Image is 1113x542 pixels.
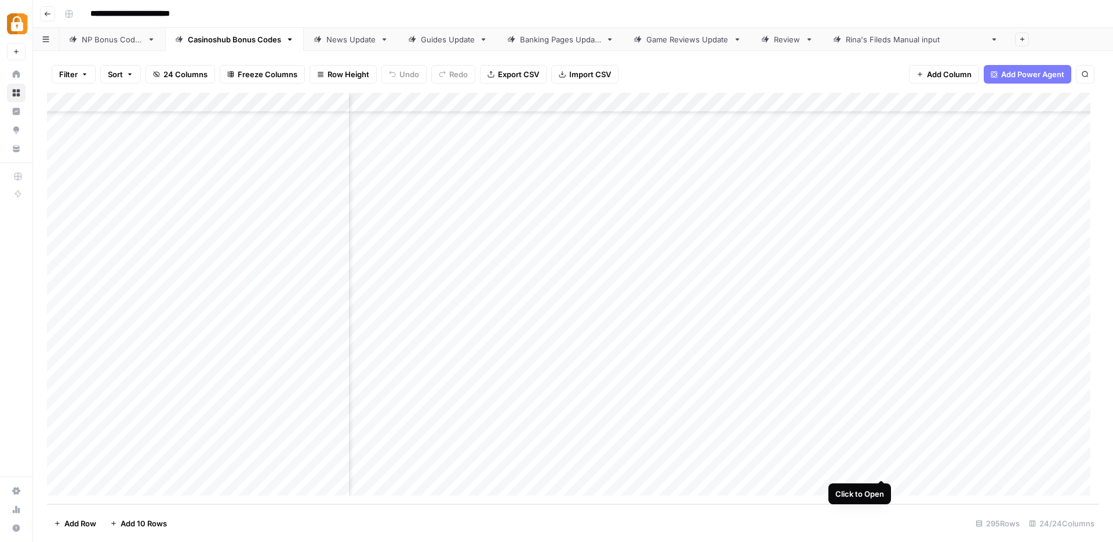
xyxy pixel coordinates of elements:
[846,34,985,45] div: [PERSON_NAME]'s Fileds Manual input
[497,28,624,51] a: Banking Pages Update
[220,65,305,84] button: Freeze Columns
[909,65,979,84] button: Add Column
[7,519,26,537] button: Help + Support
[103,514,174,533] button: Add 10 Rows
[971,514,1024,533] div: 295 Rows
[498,68,539,80] span: Export CSV
[310,65,377,84] button: Row Height
[304,28,398,51] a: News Update
[82,34,143,45] div: NP Bonus Codes
[823,28,1008,51] a: [PERSON_NAME]'s Fileds Manual input
[100,65,141,84] button: Sort
[52,65,96,84] button: Filter
[480,65,547,84] button: Export CSV
[7,102,26,121] a: Insights
[326,34,376,45] div: News Update
[399,68,419,80] span: Undo
[7,482,26,500] a: Settings
[927,68,972,80] span: Add Column
[165,28,304,51] a: Casinoshub Bonus Codes
[121,518,167,529] span: Add 10 Rows
[431,65,475,84] button: Redo
[774,34,801,45] div: Review
[47,514,103,533] button: Add Row
[328,68,369,80] span: Row Height
[7,13,28,34] img: Adzz Logo
[163,68,208,80] span: 24 Columns
[1024,514,1099,533] div: 24/24 Columns
[188,34,281,45] div: Casinoshub Bonus Codes
[421,34,475,45] div: Guides Update
[751,28,823,51] a: Review
[835,488,884,500] div: Click to Open
[398,28,497,51] a: Guides Update
[449,68,468,80] span: Redo
[64,518,96,529] span: Add Row
[569,68,611,80] span: Import CSV
[59,28,165,51] a: NP Bonus Codes
[7,500,26,519] a: Usage
[1001,68,1064,80] span: Add Power Agent
[7,121,26,139] a: Opportunities
[984,65,1071,84] button: Add Power Agent
[7,9,26,38] button: Workspace: Adzz
[551,65,619,84] button: Import CSV
[7,65,26,84] a: Home
[108,68,123,80] span: Sort
[7,139,26,158] a: Your Data
[646,34,729,45] div: Game Reviews Update
[520,34,601,45] div: Banking Pages Update
[7,84,26,102] a: Browse
[146,65,215,84] button: 24 Columns
[59,68,78,80] span: Filter
[381,65,427,84] button: Undo
[238,68,297,80] span: Freeze Columns
[624,28,751,51] a: Game Reviews Update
